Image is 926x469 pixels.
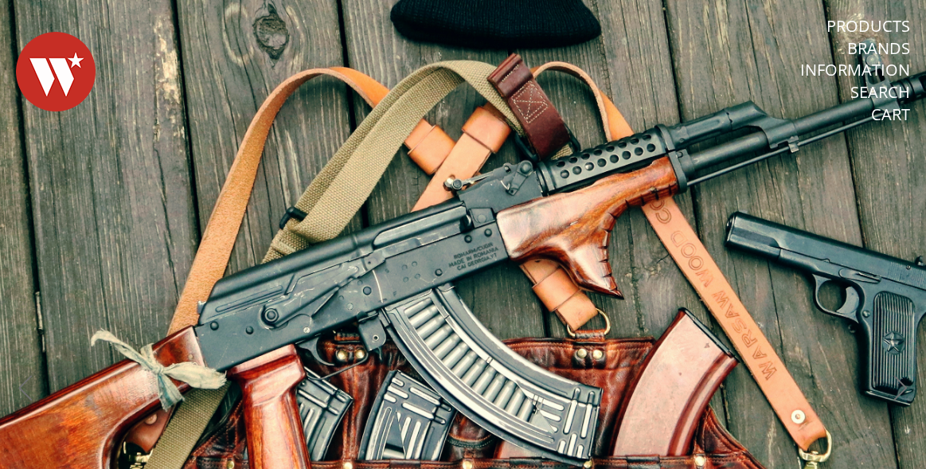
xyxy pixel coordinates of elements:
a: Information [800,60,910,80]
img: Warsaw Wood Co. [16,16,96,127]
a: Search [850,82,910,103]
a: Cart [871,104,910,125]
button: Next [883,373,918,408]
button: Previous [8,373,43,408]
a: Brands [847,38,910,59]
a: Products [826,16,910,37]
